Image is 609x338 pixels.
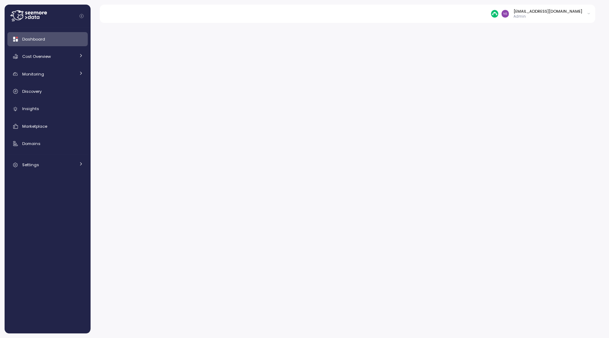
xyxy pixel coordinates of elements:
div: [EMAIL_ADDRESS][DOMAIN_NAME] [513,8,582,14]
a: Cost Overview [7,49,88,64]
a: Insights [7,102,88,116]
a: Settings [7,158,88,172]
span: Marketplace [22,123,47,129]
img: 687cba7b7af778e9efcde14e.PNG [491,10,498,17]
a: Dashboard [7,32,88,46]
span: Settings [22,162,39,168]
a: Monitoring [7,67,88,81]
span: Monitoring [22,71,44,77]
span: Insights [22,106,39,111]
span: Discovery [22,89,42,94]
a: Marketplace [7,119,88,133]
button: Collapse navigation [77,13,86,19]
span: Dashboard [22,36,45,42]
span: Cost Overview [22,54,51,59]
a: Discovery [7,84,88,98]
p: Admin [513,14,582,19]
a: Domains [7,137,88,151]
span: Domains [22,141,41,146]
img: d8f3371d50c36e321b0eb15bc94ec64c [502,10,509,17]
